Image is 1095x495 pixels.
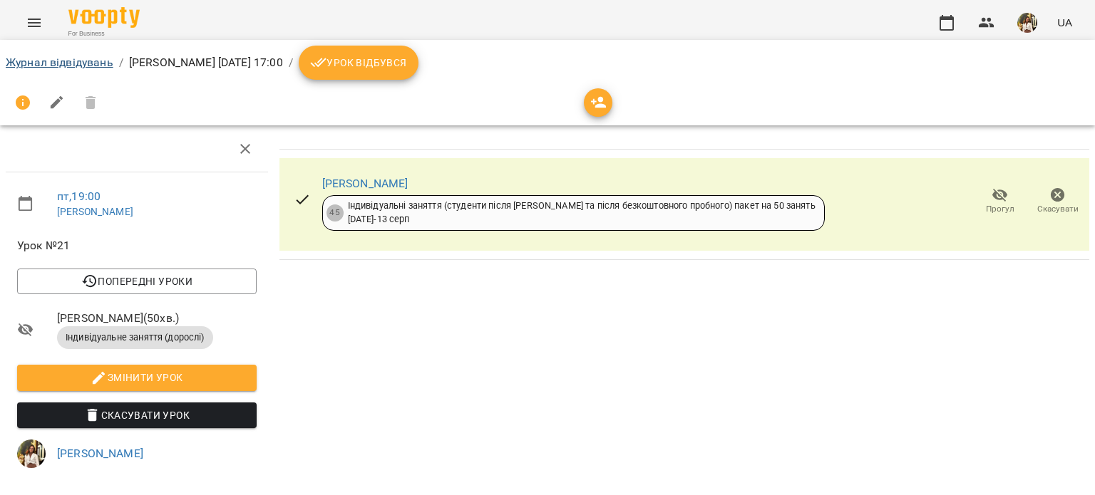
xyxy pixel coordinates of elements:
li: / [119,54,123,71]
img: aea806cbca9c040a8c2344d296ea6535.jpg [17,439,46,468]
button: Скасувати [1029,182,1086,222]
img: Voopty Logo [68,7,140,28]
span: [PERSON_NAME] ( 50 хв. ) [57,310,257,327]
span: Індивідуальне заняття (дорослі) [57,331,213,344]
a: [PERSON_NAME] [57,206,133,217]
span: Урок №21 [17,237,257,254]
span: Попередні уроки [29,273,245,290]
span: Прогул [986,203,1014,215]
a: [PERSON_NAME] [322,177,408,190]
span: For Business [68,29,140,38]
a: пт , 19:00 [57,189,101,203]
a: [PERSON_NAME] [57,447,143,460]
img: aea806cbca9c040a8c2344d296ea6535.jpg [1017,13,1037,33]
div: 45 [327,204,344,222]
button: Прогул [971,182,1029,222]
p: [PERSON_NAME] [DATE] 17:00 [129,54,283,71]
button: Змінити урок [17,365,257,390]
button: Урок відбувся [299,46,418,80]
button: Скасувати Урок [17,402,257,428]
button: Попередні уроки [17,269,257,294]
span: Скасувати [1037,203,1079,215]
button: UA [1052,9,1078,36]
span: Змінити урок [29,369,245,386]
li: / [289,54,293,71]
nav: breadcrumb [6,46,1089,80]
span: Скасувати Урок [29,407,245,424]
button: Menu [17,6,51,40]
div: Індивідуальні заняття (студенти після [PERSON_NAME] та після безкоштовного пробного) пакет на 50 ... [348,199,816,226]
span: UA [1057,15,1072,30]
a: Журнал відвідувань [6,56,113,69]
span: Урок відбувся [310,54,407,71]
